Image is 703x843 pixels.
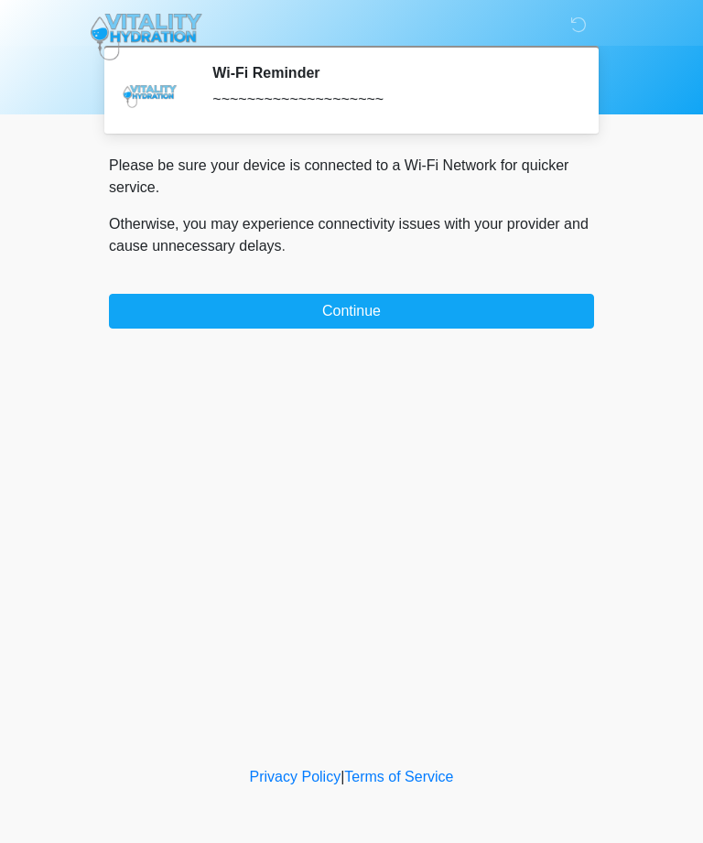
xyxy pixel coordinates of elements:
[212,89,567,111] div: ~~~~~~~~~~~~~~~~~~~~
[282,238,286,254] span: .
[91,14,202,60] img: Vitality Hydration Logo
[109,155,594,199] p: Please be sure your device is connected to a Wi-Fi Network for quicker service.
[341,769,344,784] a: |
[344,769,453,784] a: Terms of Service
[250,769,341,784] a: Privacy Policy
[109,294,594,329] button: Continue
[123,64,178,119] img: Agent Avatar
[109,213,594,257] p: Otherwise, you may experience connectivity issues with your provider and cause unnecessary delays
